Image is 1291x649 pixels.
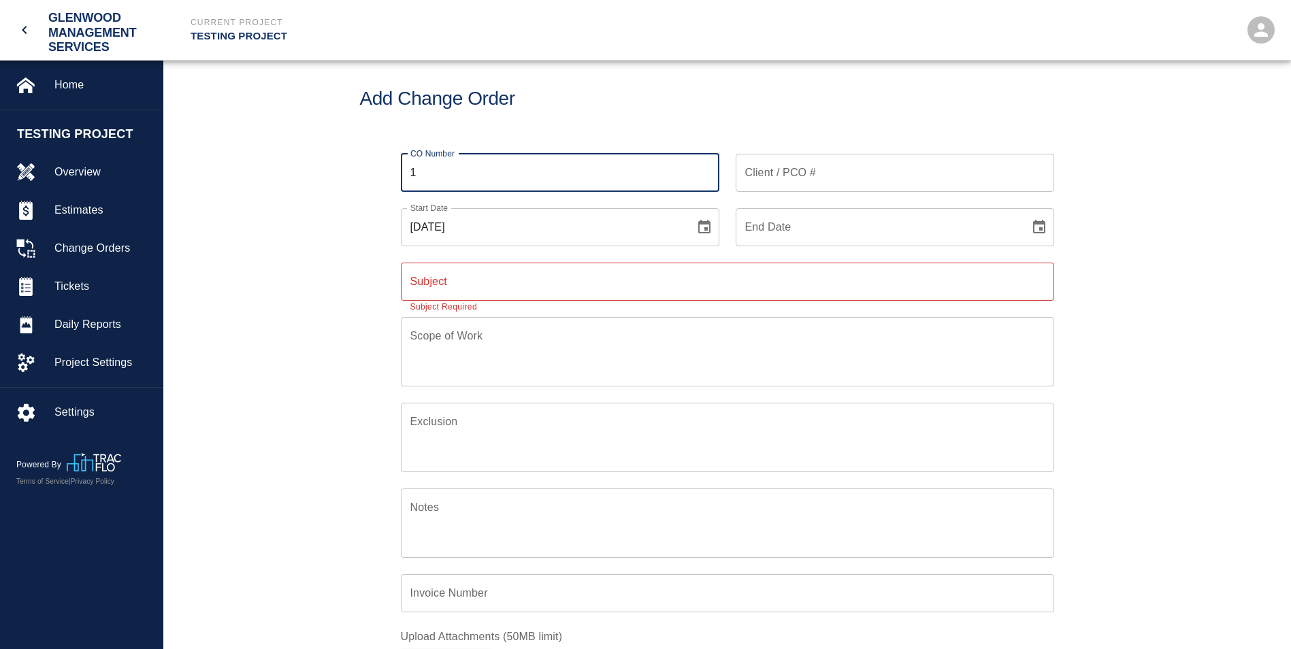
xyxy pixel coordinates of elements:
[691,214,718,241] button: Choose date, selected date is Sep 25, 2025
[360,88,1095,110] h1: Add Change Order
[54,404,152,420] span: Settings
[191,29,719,44] p: TESTING PROJECT
[1239,8,1283,52] button: open
[71,478,114,485] a: Privacy Policy
[410,301,477,314] p: Subject Required
[191,16,719,29] p: Current Project
[1026,214,1053,241] button: Choose date
[736,208,1020,246] input: mm/dd/yyyy
[401,629,1054,644] label: Upload Attachments (50MB limit)
[54,354,152,371] span: Project Settings
[48,11,163,49] h2: Glenwood Management Services
[54,202,152,218] span: Estimates
[1223,584,1291,649] iframe: Chat Widget
[8,14,41,46] button: open drawer
[17,125,156,144] span: TESTING PROJECT
[54,164,152,180] span: Overview
[16,478,69,485] a: Terms of Service
[54,77,152,93] span: Home
[69,478,71,485] span: |
[67,453,121,471] img: TracFlo
[54,278,152,295] span: Tickets
[410,202,448,214] label: Start Date
[410,148,455,159] label: CO Number
[401,154,719,192] input: 1
[54,316,152,333] span: Daily Reports
[16,459,67,471] p: Powered By
[401,208,685,246] input: mm/dd/yyyy
[54,240,152,256] span: Change Orders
